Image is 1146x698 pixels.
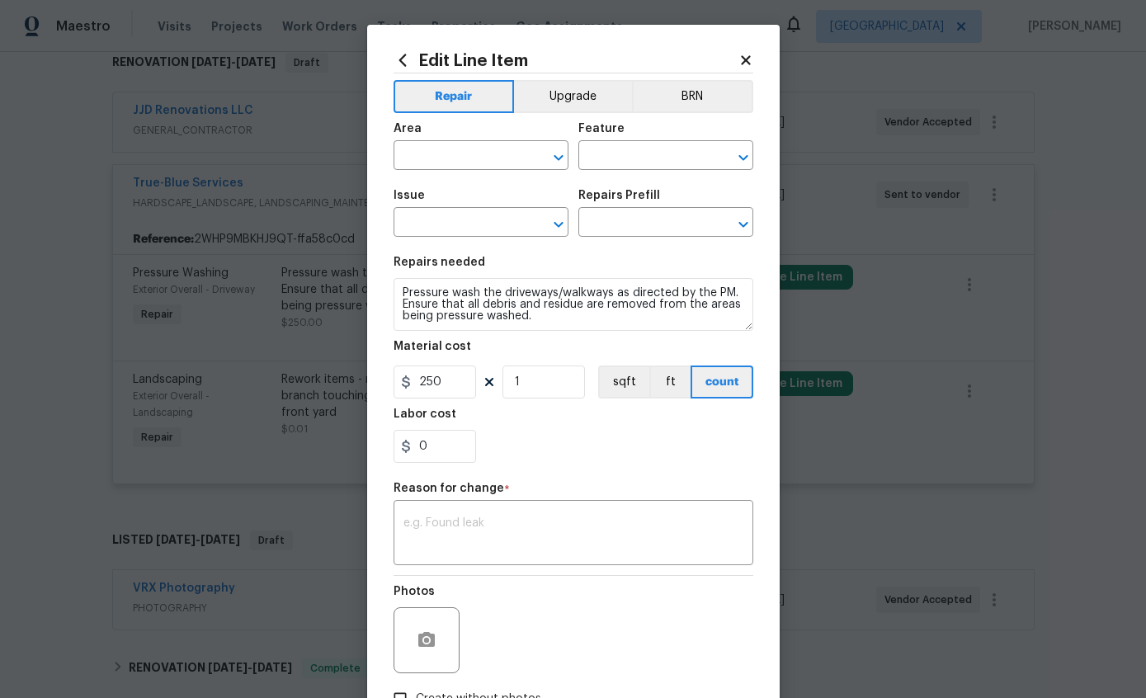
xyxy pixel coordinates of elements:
button: BRN [632,80,753,113]
h5: Issue [394,190,425,201]
h5: Labor cost [394,408,456,420]
button: Open [547,146,570,169]
button: sqft [598,366,649,399]
textarea: Pressure wash the driveways/walkways as directed by the PM. Ensure that all debris and residue ar... [394,278,753,331]
button: Upgrade [514,80,632,113]
h5: Material cost [394,341,471,352]
button: Repair [394,80,515,113]
h5: Reason for change [394,483,504,494]
h5: Feature [578,123,625,134]
h5: Area [394,123,422,134]
h5: Repairs Prefill [578,190,660,201]
h5: Repairs needed [394,257,485,268]
button: count [691,366,753,399]
h5: Photos [394,586,435,597]
button: Open [732,213,755,236]
h2: Edit Line Item [394,51,738,69]
button: Open [547,213,570,236]
button: ft [649,366,691,399]
button: Open [732,146,755,169]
